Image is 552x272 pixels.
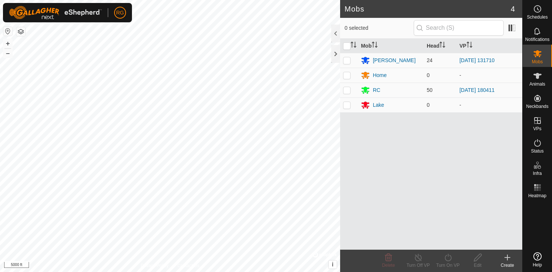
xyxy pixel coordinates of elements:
[373,57,416,64] div: [PERSON_NAME]
[427,57,433,63] span: 24
[116,9,124,17] span: RG
[467,43,472,49] p-sorticon: Activate to sort
[332,261,333,268] span: i
[529,82,545,86] span: Animals
[456,97,522,112] td: -
[533,171,542,176] span: Infra
[527,15,548,19] span: Schedules
[427,87,433,93] span: 50
[373,101,384,109] div: Lake
[3,27,12,36] button: Reset Map
[533,263,542,267] span: Help
[433,262,463,269] div: Turn On VP
[459,57,495,63] a: [DATE] 131710
[3,49,12,58] button: –
[16,27,25,36] button: Map Layers
[459,87,495,93] a: [DATE] 180411
[424,39,456,53] th: Head
[358,39,424,53] th: Mob
[373,86,380,94] div: RC
[526,104,548,109] span: Neckbands
[3,39,12,48] button: +
[345,4,511,13] h2: Mobs
[456,68,522,83] td: -
[351,43,356,49] p-sorticon: Activate to sort
[493,262,522,269] div: Create
[427,72,430,78] span: 0
[329,260,337,269] button: i
[372,43,378,49] p-sorticon: Activate to sort
[523,249,552,270] a: Help
[439,43,445,49] p-sorticon: Activate to sort
[414,20,504,36] input: Search (S)
[141,262,168,269] a: Privacy Policy
[528,193,546,198] span: Heatmap
[463,262,493,269] div: Edit
[9,6,102,19] img: Gallagher Logo
[456,39,522,53] th: VP
[525,37,549,42] span: Notifications
[373,71,387,79] div: Home
[345,24,414,32] span: 0 selected
[511,3,515,15] span: 4
[532,60,543,64] span: Mobs
[427,102,430,108] span: 0
[382,263,395,268] span: Delete
[531,149,543,153] span: Status
[177,262,199,269] a: Contact Us
[533,127,541,131] span: VPs
[403,262,433,269] div: Turn Off VP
